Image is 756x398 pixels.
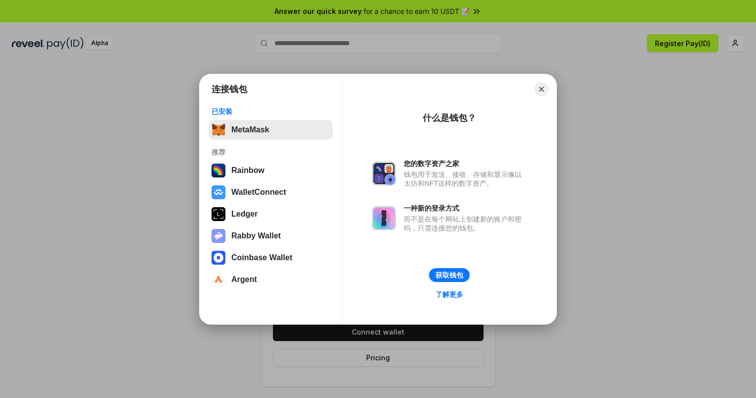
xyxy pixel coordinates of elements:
div: 了解更多 [435,290,463,299]
img: svg+xml,%3Csvg%20width%3D%22120%22%20height%3D%22120%22%20viewBox%3D%220%200%20120%20120%22%20fil... [212,164,225,177]
div: 钱包用于发送、接收、存储和显示像以太坊和NFT这样的数字资产。 [404,170,527,188]
img: svg+xml,%3Csvg%20xmlns%3D%22http%3A%2F%2Fwww.w3.org%2F2000%2Fsvg%22%20width%3D%2228%22%20height%3... [212,207,225,221]
button: Coinbase Wallet [209,248,333,268]
div: 您的数字资产之家 [404,159,527,168]
div: 获取钱包 [435,271,463,280]
button: 获取钱包 [429,268,470,282]
div: 什么是钱包？ [423,112,476,124]
button: Rabby Wallet [209,226,333,246]
img: svg+xml,%3Csvg%20width%3D%2228%22%20height%3D%2228%22%20viewBox%3D%220%200%2028%2028%22%20fill%3D... [212,273,225,286]
button: Argent [209,270,333,289]
div: Argent [231,275,257,284]
button: Ledger [209,204,333,224]
div: MetaMask [231,125,269,134]
img: svg+xml,%3Csvg%20width%3D%2228%22%20height%3D%2228%22%20viewBox%3D%220%200%2028%2028%22%20fill%3D... [212,185,225,199]
h1: 连接钱包 [212,83,247,95]
div: Rainbow [231,166,265,175]
button: MetaMask [209,120,333,140]
img: svg+xml,%3Csvg%20xmlns%3D%22http%3A%2F%2Fwww.w3.org%2F2000%2Fsvg%22%20fill%3D%22none%22%20viewBox... [212,229,225,243]
div: Rabby Wallet [231,231,281,240]
div: Coinbase Wallet [231,253,292,262]
div: 已安装 [212,107,330,116]
img: svg+xml,%3Csvg%20xmlns%3D%22http%3A%2F%2Fwww.w3.org%2F2000%2Fsvg%22%20fill%3D%22none%22%20viewBox... [372,206,396,230]
img: svg+xml,%3Csvg%20width%3D%2228%22%20height%3D%2228%22%20viewBox%3D%220%200%2028%2028%22%20fill%3D... [212,251,225,265]
div: Ledger [231,210,258,219]
div: WalletConnect [231,188,286,197]
img: svg+xml,%3Csvg%20xmlns%3D%22http%3A%2F%2Fwww.w3.org%2F2000%2Fsvg%22%20fill%3D%22none%22%20viewBox... [372,162,396,185]
div: 推荐 [212,148,330,157]
a: 了解更多 [430,288,469,301]
div: 而不是在每个网站上创建新的账户和密码，只需连接您的钱包。 [404,215,527,232]
img: svg+xml,%3Csvg%20fill%3D%22none%22%20height%3D%2233%22%20viewBox%3D%220%200%2035%2033%22%20width%... [212,123,225,137]
button: Close [535,82,548,96]
div: 一种新的登录方式 [404,204,527,213]
button: Rainbow [209,161,333,180]
button: WalletConnect [209,182,333,202]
